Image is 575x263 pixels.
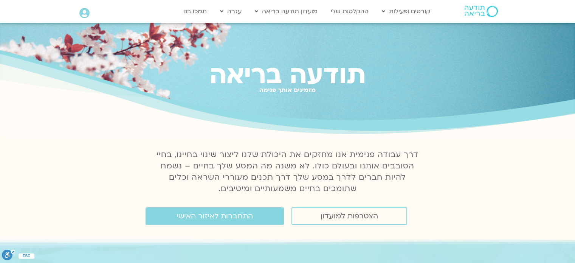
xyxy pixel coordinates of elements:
[216,4,245,19] a: עזרה
[152,149,423,195] p: דרך עבודה פנימית אנו מחזקים את היכולת שלנו ליצור שינוי בחיינו, בחיי הסובבים אותנו ובעולם כולו. לא...
[146,207,284,225] a: התחברות לאיזור האישי
[465,6,498,17] img: תודעה בריאה
[180,4,211,19] a: תמכו בנו
[177,212,253,220] span: התחברות לאיזור האישי
[291,207,407,225] a: הצטרפות למועדון
[327,4,372,19] a: ההקלטות שלי
[321,212,378,220] span: הצטרפות למועדון
[378,4,434,19] a: קורסים ופעילות
[251,4,321,19] a: מועדון תודעה בריאה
